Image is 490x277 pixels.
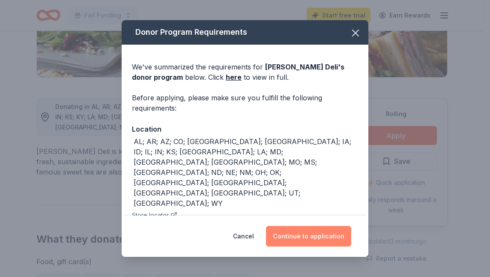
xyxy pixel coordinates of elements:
[266,226,351,247] button: Continue to application
[132,93,358,113] div: Before applying, please make sure you fulfill the following requirements:
[122,20,368,45] div: Donor Program Requirements
[233,226,254,247] button: Cancel
[134,136,358,208] div: AL; AR; AZ; CO; [GEOGRAPHIC_DATA]; [GEOGRAPHIC_DATA]; IA; ID; IL; IN; KS; [GEOGRAPHIC_DATA]; LA; ...
[226,72,242,82] a: here
[132,123,358,135] div: Location
[132,62,358,82] div: We've summarized the requirements for below. Click to view in full.
[132,210,177,220] button: Store locator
